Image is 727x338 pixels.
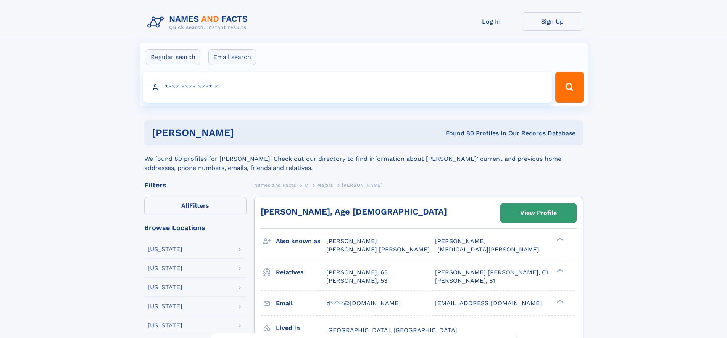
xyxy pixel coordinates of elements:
div: [US_STATE] [148,265,182,271]
h3: Lived in [276,322,326,335]
span: [PERSON_NAME] [342,183,383,188]
input: search input [143,72,552,103]
a: [PERSON_NAME], 53 [326,277,387,285]
div: Found 80 Profiles In Our Records Database [340,129,575,138]
h3: Email [276,297,326,310]
a: Sign Up [522,12,583,31]
a: [PERSON_NAME], 63 [326,268,388,277]
label: Filters [144,197,247,215]
h3: Relatives [276,266,326,279]
span: [PERSON_NAME] [435,237,486,245]
label: Email search [208,49,256,65]
span: [EMAIL_ADDRESS][DOMAIN_NAME] [435,300,542,307]
span: All [181,202,189,209]
label: Regular search [146,49,200,65]
a: Names and Facts [254,180,296,190]
div: ❯ [555,268,564,273]
div: [US_STATE] [148,246,182,252]
span: M [305,183,309,188]
a: [PERSON_NAME] [PERSON_NAME], 61 [435,268,548,277]
div: We found 80 profiles for [PERSON_NAME]. Check out our directory to find information about [PERSON... [144,145,583,173]
span: [GEOGRAPHIC_DATA], [GEOGRAPHIC_DATA] [326,327,457,334]
span: Majors [317,183,333,188]
div: ❯ [555,237,564,242]
img: Logo Names and Facts [144,12,254,33]
div: View Profile [520,204,557,222]
div: [US_STATE] [148,284,182,290]
span: [PERSON_NAME] [PERSON_NAME] [326,246,430,253]
h3: Also known as [276,235,326,248]
div: Browse Locations [144,224,247,231]
div: ❯ [555,299,564,304]
a: M [305,180,309,190]
a: View Profile [501,204,576,222]
a: [PERSON_NAME], Age [DEMOGRAPHIC_DATA] [261,207,447,216]
span: [PERSON_NAME] [326,237,377,245]
a: Log In [461,12,522,31]
button: Search Button [555,72,584,103]
h1: [PERSON_NAME] [152,128,340,138]
div: [US_STATE] [148,322,182,328]
div: [US_STATE] [148,303,182,309]
a: [PERSON_NAME], 81 [435,277,495,285]
span: [MEDICAL_DATA][PERSON_NAME] [437,246,539,253]
a: Majors [317,180,333,190]
div: Filters [144,182,247,189]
